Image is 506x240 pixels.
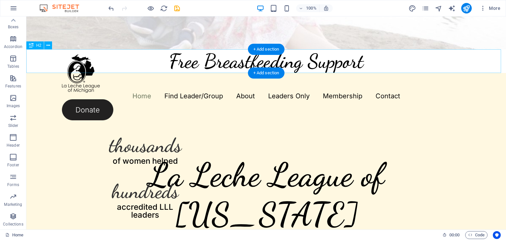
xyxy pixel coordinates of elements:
[448,5,456,12] i: AI Writer
[7,143,20,148] p: Header
[107,4,115,12] button: undo
[449,231,460,239] span: 00 00
[107,5,115,12] i: Undo: Edit headline (Ctrl+Z)
[248,67,285,79] div: + Add section
[3,222,23,227] p: Collections
[422,5,429,12] i: Pages (Ctrl+Alt+S)
[173,5,181,12] i: Save (Ctrl+S)
[7,64,19,69] p: Tables
[448,4,456,12] button: text_generator
[8,123,18,128] p: Slider
[435,4,443,12] button: navigator
[480,5,500,12] span: More
[8,24,19,30] p: Boxes
[493,231,501,239] button: Usercentrics
[465,231,488,239] button: Code
[4,202,22,207] p: Marketing
[173,4,181,12] button: save
[160,4,168,12] button: reload
[323,5,329,11] i: On resize automatically adjust zoom level to fit chosen device.
[422,4,430,12] button: pages
[408,5,416,12] i: Design (Ctrl+Alt+Y)
[435,5,442,12] i: Navigator
[468,231,485,239] span: Code
[160,5,168,12] i: Reload page
[7,103,20,108] p: Images
[248,44,285,55] div: + Add section
[461,3,472,13] button: publish
[477,3,503,13] button: More
[36,43,41,47] span: H2
[408,4,416,12] button: design
[463,5,470,12] i: Publish
[4,44,22,49] p: Accordion
[5,231,23,239] a: Click to cancel selection. Double-click to open Pages
[296,4,320,12] button: 100%
[7,182,19,187] p: Forms
[454,232,455,237] span: :
[7,162,19,168] p: Footer
[306,4,317,12] h6: 100%
[38,4,87,12] img: Editor Logo
[147,4,155,12] button: Click here to leave preview mode and continue editing
[5,84,21,89] p: Features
